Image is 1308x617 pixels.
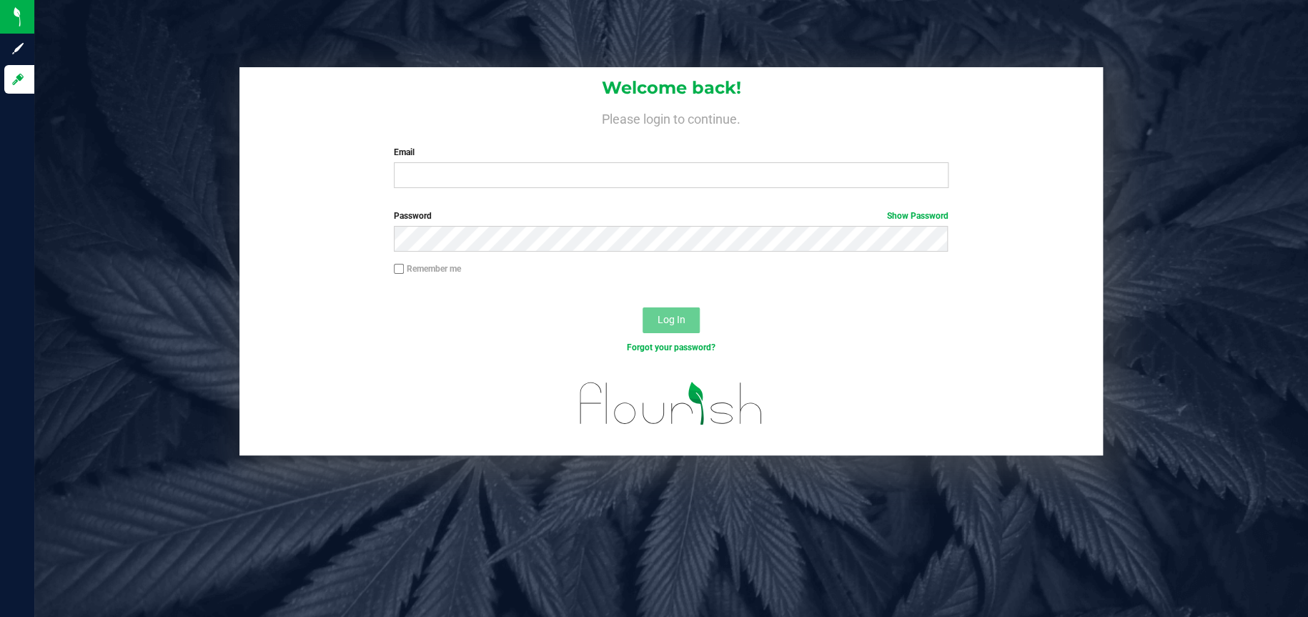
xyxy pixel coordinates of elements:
[11,72,25,87] inline-svg: Log in
[643,307,700,333] button: Log In
[394,262,461,275] label: Remember me
[887,211,948,221] a: Show Password
[394,264,404,274] input: Remember me
[563,369,779,438] img: flourish_logo.svg
[657,314,685,325] span: Log In
[394,211,432,221] span: Password
[239,109,1103,126] h4: Please login to continue.
[239,79,1103,97] h1: Welcome back!
[394,146,948,159] label: Email
[11,41,25,56] inline-svg: Sign up
[627,342,715,352] a: Forgot your password?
